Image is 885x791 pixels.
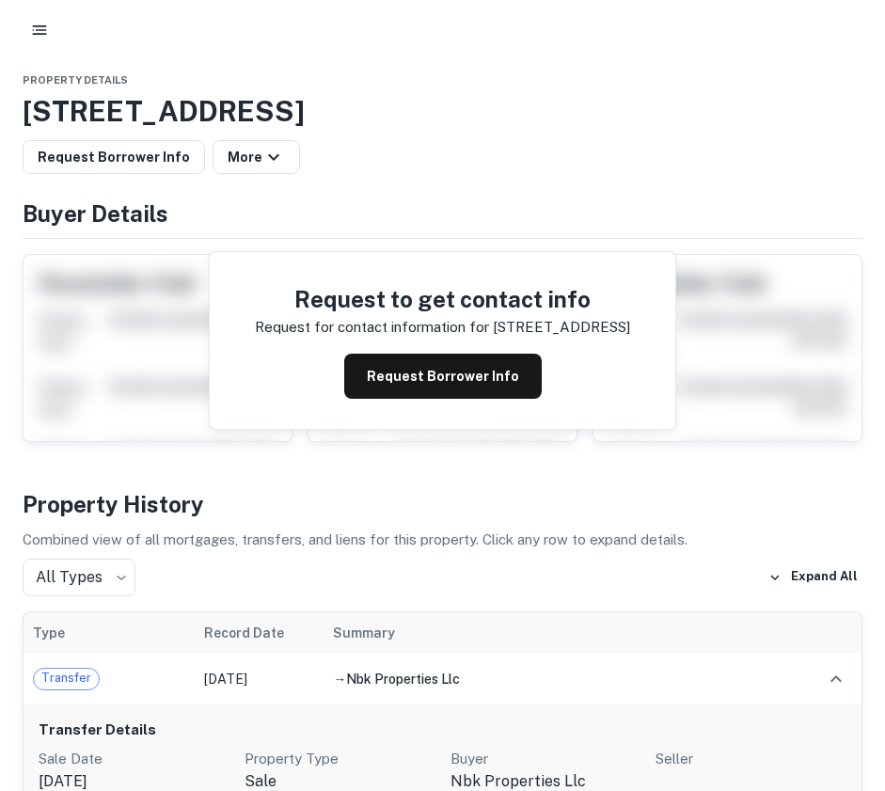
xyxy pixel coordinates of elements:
p: [STREET_ADDRESS] [493,316,630,339]
h4: Property History [23,487,862,521]
span: Transfer [34,669,99,688]
p: Property Type [245,748,435,770]
h3: [STREET_ADDRESS] [23,90,862,133]
td: [DATE] [195,654,324,704]
th: Summary [324,612,795,654]
p: Buyer [450,748,641,770]
div: → [333,669,785,689]
span: nbk properties llc [346,672,460,687]
p: Combined view of all mortgages, transfers, and liens for this property. Click any row to expand d... [23,529,862,551]
h4: Buyer Details [23,197,862,230]
iframe: Chat Widget [791,641,885,731]
th: Record Date [195,612,324,654]
button: Request Borrower Info [344,354,542,399]
button: Request Borrower Info [23,140,205,174]
th: Type [24,612,195,654]
p: Request for contact information for [255,316,489,339]
p: Sale Date [39,748,229,770]
h6: Transfer Details [39,720,846,741]
button: More [213,140,300,174]
p: Seller [656,748,846,770]
h4: Request to get contact info [255,282,630,316]
div: All Types [23,559,135,596]
span: Property Details [23,74,128,86]
button: Expand All [764,563,862,592]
